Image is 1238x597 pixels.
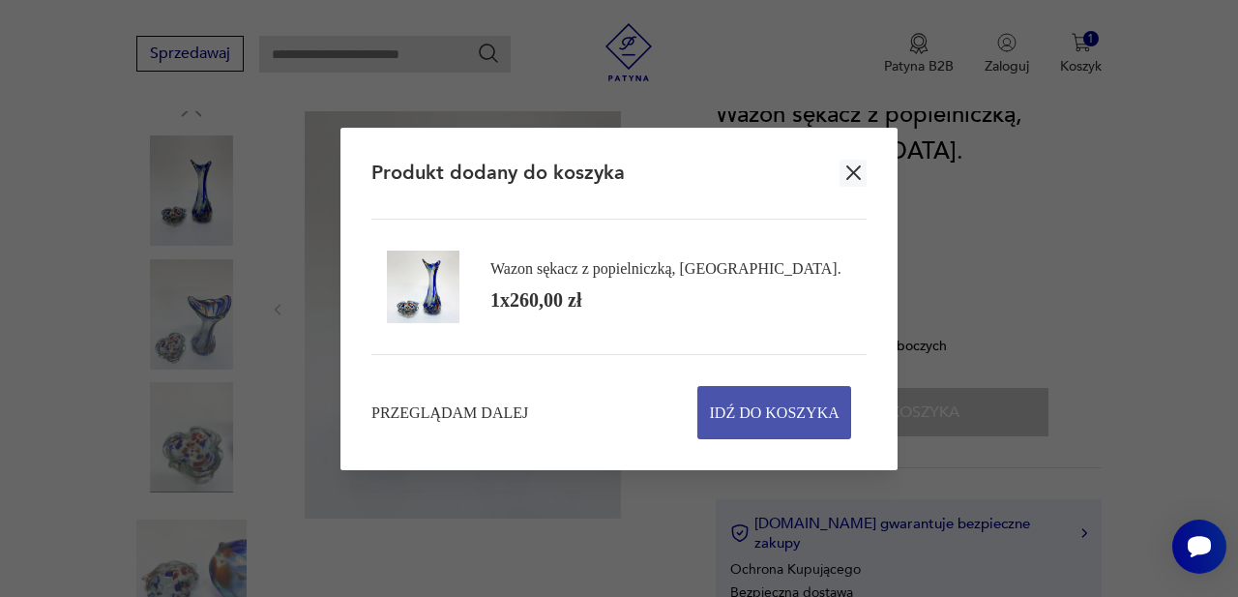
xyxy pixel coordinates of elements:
[490,287,581,313] div: 1 x 260,00 zł
[697,386,851,439] button: Idź do koszyka
[371,160,625,186] h2: Produkt dodany do koszyka
[1172,520,1226,574] iframe: Smartsupp widget button
[387,251,459,323] img: Zdjęcie produktu
[710,387,840,438] span: Idź do koszyka
[490,260,841,278] div: Wazon sękacz z popielniczką, [GEOGRAPHIC_DATA].
[371,402,528,424] button: Przeglądam dalej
